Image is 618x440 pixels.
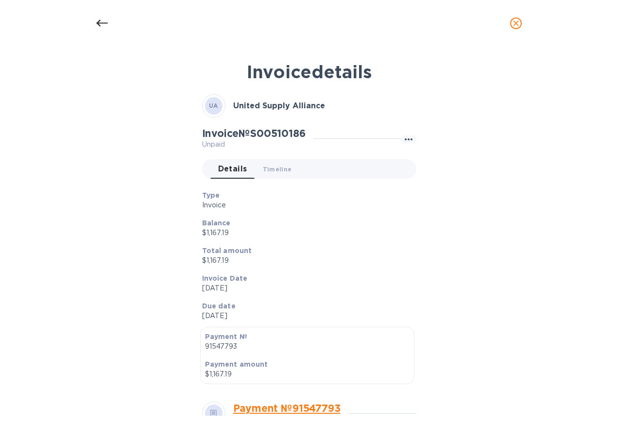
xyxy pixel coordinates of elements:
p: [DATE] [202,283,409,293]
p: 91547793 [205,341,410,352]
b: Due date [202,302,236,310]
p: $1,167.19 [205,369,410,379]
b: Balance [202,219,231,227]
span: Details [218,162,247,176]
b: UA [209,102,218,109]
p: $1,167.19 [202,228,409,238]
b: Payment amount [205,360,268,368]
p: Failed [233,415,341,425]
p: Invoice [202,200,409,210]
b: Type [202,191,220,199]
button: close [504,12,528,35]
p: [DATE] [202,311,409,321]
b: Total amount [202,247,252,254]
p: Unpaid [202,139,306,150]
p: $1,167.19 [202,255,409,266]
b: Invoice details [247,61,372,83]
h2: Invoice № S00510186 [202,127,306,139]
b: United Supply Alliance [233,101,325,110]
span: Timeline [263,164,292,174]
b: Payment № [205,333,247,340]
a: Payment № 91547793 [233,402,341,414]
b: Invoice Date [202,274,248,282]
